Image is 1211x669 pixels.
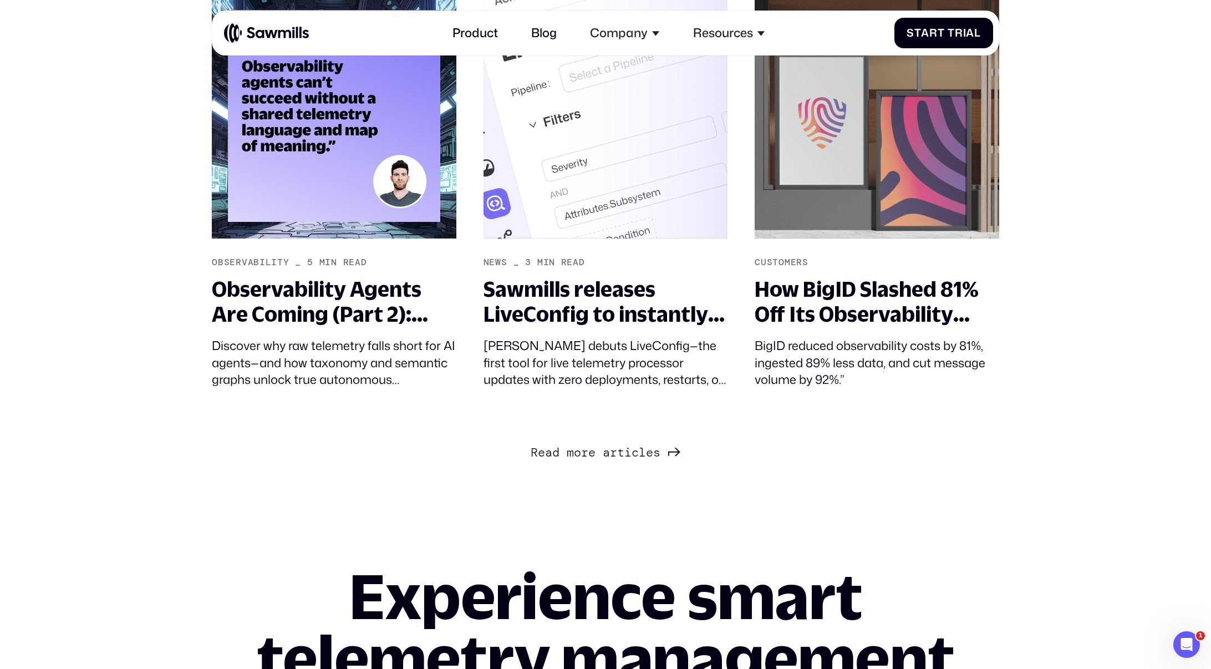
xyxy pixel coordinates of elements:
[938,27,945,39] span: t
[653,445,660,460] span: s
[212,337,456,388] div: Discover why raw telemetry falls short for AI agents—and how taxonomy and semantic graphs unlock ...
[963,27,966,39] span: i
[307,257,313,268] div: 5
[581,17,669,49] div: Company
[914,27,922,39] span: t
[484,337,727,388] div: [PERSON_NAME] debuts LiveConfig—the first tool for live telemetry processor updates with zero dep...
[894,18,993,49] a: StartTrial
[531,445,538,460] span: R
[646,445,653,460] span: e
[588,445,596,460] span: e
[610,445,617,460] span: r
[966,27,974,39] span: a
[444,17,507,49] a: Product
[929,27,938,39] span: r
[603,445,610,460] span: a
[755,337,999,388] div: BigID reduced observability costs by 81%, ingested 89% less data, and cut message volume by 92%.”
[590,26,648,40] div: Company
[948,27,955,39] span: T
[955,27,963,39] span: r
[319,257,367,268] div: min read
[525,257,531,268] div: 3
[567,445,574,460] span: m
[581,445,588,460] span: r
[755,257,808,268] div: Customers
[537,257,585,268] div: min read
[639,445,646,460] span: l
[907,27,914,39] span: S
[1196,631,1205,640] span: 1
[684,17,774,49] div: Resources
[513,257,520,268] div: _
[632,445,639,460] span: c
[552,445,559,460] span: d
[538,445,545,460] span: e
[484,277,727,327] div: Sawmills releases LiveConfig to instantly configure your telemetry pipeline without deployment
[624,445,632,460] span: i
[574,445,581,460] span: o
[755,277,999,327] div: How BigID Slashed 81% Off Its Observability Costs with Sawmills
[295,257,301,268] div: _
[545,445,552,460] span: a
[212,277,456,327] div: Observability Agents Are Coming (Part 2): Telemetry Taxonomy and Semantics – The Missing Link
[617,445,624,460] span: t
[212,257,289,268] div: Observability
[921,27,929,39] span: a
[522,17,566,49] a: Blog
[484,257,507,268] div: News
[212,441,999,462] div: List
[974,27,981,39] span: l
[531,441,680,462] a: Next Page
[1173,631,1200,658] iframe: Intercom live chat
[693,26,753,40] div: Resources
